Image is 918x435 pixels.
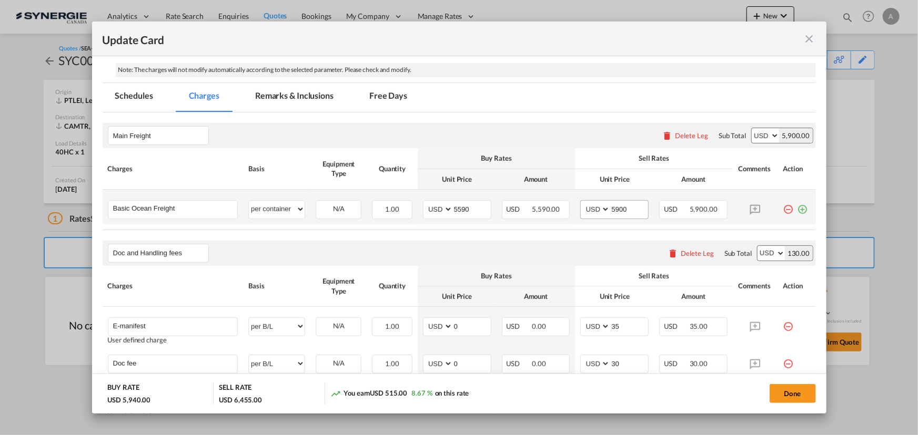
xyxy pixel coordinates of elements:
span: 1.00 [385,322,399,330]
input: 0 [453,318,491,334]
md-dialog: Update CardPort of ... [92,22,826,413]
md-input-container: Doc fee [108,355,238,371]
md-pagination-wrapper: Use the left and right arrow keys to navigate between tabs [103,83,431,112]
span: 30.00 [690,359,708,368]
div: User defined charge [108,336,238,344]
div: You earn on this rate [330,388,469,399]
th: Unit Price [575,286,654,307]
span: 1.00 [385,205,399,213]
div: Charges [108,281,238,291]
md-icon: icon-minus-circle-outline red-400-fg [783,200,794,211]
strong: E Manifest (ACI): [11,12,65,19]
md-icon: icon-trending-up [330,388,341,399]
span: USD 515.00 [370,389,407,397]
span: USD [664,322,688,330]
button: Delete Leg [668,249,714,257]
input: Leg Name [113,245,208,261]
div: Note: The charges will not modify automatically according to the selected parameter. Please check... [116,63,816,77]
div: N/A [316,201,361,217]
div: Equipment Type [316,159,361,178]
span: 35.00 [690,322,708,330]
input: 5590 [453,201,491,216]
md-tab-item: Charges [176,83,232,112]
th: Unit Price [418,169,497,190]
div: Sell Rates [580,271,728,281]
div: Quantity [372,164,412,173]
div: USD 5,940.00 [108,395,151,405]
md-input-container: Basic Ocean Freight [108,201,238,216]
span: USD [507,322,531,330]
input: Charge Name [113,355,238,371]
th: Comments [733,266,778,307]
th: Amount [497,286,576,307]
span: USD [507,359,531,368]
th: Amount [654,169,733,190]
span: 5,590.00 [532,205,560,213]
div: 5,900.00 [779,128,812,143]
th: Action [778,148,816,189]
div: Sell Rates [580,153,728,163]
button: Delete Leg [662,131,708,140]
div: SELL RATE [219,382,251,395]
p: PRIDE 400$ CAD ALL IN [11,28,681,39]
input: Charge Name [113,201,238,216]
th: Amount [497,169,576,190]
strong: Automated Manifest System (AMS) - FOR US IMPORT ONLY [11,98,206,106]
span: 5,900.00 [690,205,718,213]
span: 1.00 [385,359,399,368]
input: Leg Name [113,128,208,143]
body: Editor, editor6 [11,11,681,22]
div: 130.00 [785,246,812,261]
md-input-container: E-manifest [108,318,238,334]
p: Applicable if Synergie is responsible to submit Per E-manifest and per HBL Frob ACI filing: 50$ u... [11,28,681,72]
input: 35 [610,318,648,334]
span: USD [507,205,531,213]
span: USD [664,359,688,368]
div: Buy Rates [423,153,570,163]
md-icon: icon-minus-circle-outline red-400-fg [783,355,794,365]
div: Sub Total [724,248,752,258]
div: BUY RATE [108,382,139,395]
p: Back-up agent WARELOG -[URL][DOMAIN_NAME] [11,11,681,22]
div: Update Card [103,32,803,45]
div: Charges [108,164,238,173]
input: 30 [610,355,648,371]
select: per container [249,201,305,217]
md-icon: icon-delete [668,248,678,258]
select: per B/L [249,318,305,335]
body: Editor, editor4 [11,11,681,39]
md-tab-item: Remarks & Inclusions [243,83,346,112]
md-tab-item: Free Days [357,83,420,112]
th: Comments [733,148,778,189]
div: Quantity [372,281,412,291]
p: --------------------------------------------------------------------- [11,79,681,90]
div: Buy Rates [423,271,570,281]
th: Unit Price [575,169,654,190]
md-icon: icon-close fg-AAA8AD m-0 pointer [803,33,816,45]
div: N/A [316,355,361,371]
div: Delete Leg [681,249,714,257]
div: N/A [316,318,361,334]
div: Equipment Type [316,276,361,295]
div: USD 6,455.00 [219,395,262,405]
th: Unit Price [418,286,497,307]
th: Amount [654,286,733,307]
md-icon: icon-plus-circle-outline green-400-fg [798,200,808,211]
div: Delete Leg [675,131,708,140]
md-icon: icon-minus-circle-outline red-400-fg [783,317,794,328]
input: 0 [453,355,491,371]
input: 5900 [610,201,648,216]
md-icon: icon-delete [662,130,672,141]
button: Done [770,384,816,403]
span: 0.00 [532,322,546,330]
select: per B/L [249,355,305,372]
span: 8.67 % [411,389,432,397]
div: Basis [248,164,305,173]
input: Charge Name [113,318,238,334]
div: Sub Total [719,131,746,140]
span: USD [664,205,688,213]
md-tab-item: Schedules [103,83,166,112]
th: Action [778,266,816,307]
div: Basis [248,281,305,291]
span: 0.00 [532,359,546,368]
